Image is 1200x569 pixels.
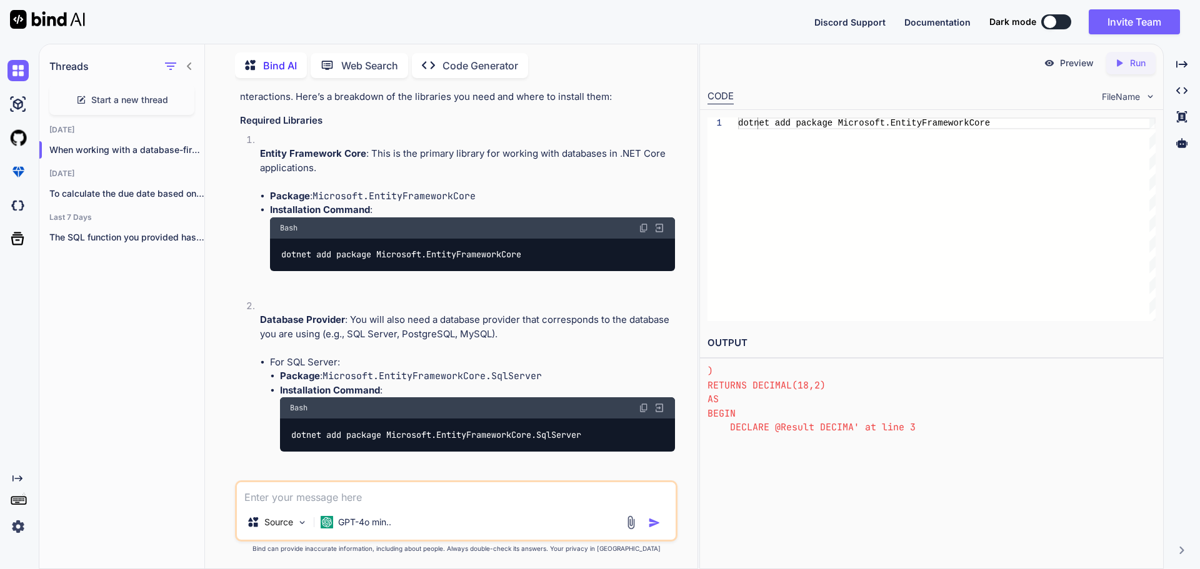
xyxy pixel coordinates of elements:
div: 1 [707,117,722,129]
li: : [270,189,675,204]
img: preview [1044,57,1055,69]
button: Invite Team [1089,9,1180,34]
img: githubLight [7,127,29,149]
li: : [280,383,675,465]
span: FileName [1102,91,1140,103]
code: dotnet add package Microsoft.EntityFrameworkCore [280,248,522,261]
li: For SQL Server: [270,355,675,480]
img: Open in Browser [654,402,665,413]
p: Code Generator [442,58,518,73]
code: dotnet add package Microsoft.EntityFrameworkCore.SqlServer [290,428,582,442]
span: Bash [280,223,297,233]
strong: Package [280,370,320,382]
p: : You will also need a database provider that corresponds to the database you are using (e.g., SQ... [260,313,675,341]
p: To calculate the due date based on payme... [49,187,204,200]
code: Microsoft.EntityFrameworkCore.SqlServer [322,370,542,382]
p: Preview [1060,57,1094,69]
img: ai-studio [7,94,29,115]
pre: Error: Command failed: MYSQL_PWD=p43yxewbpe_43yzxjbaz timeout 7 mysql --table --host=mysql --user... [707,336,1156,435]
p: Bind AI [263,58,297,73]
p: The SQL function you provided has a synt... [49,231,204,244]
code: Microsoft.EntityFrameworkCore [312,190,476,202]
img: chevron down [1145,91,1156,102]
img: darkCloudIdeIcon [7,195,29,216]
h2: OUTPUT [700,329,1163,358]
h2: [DATE] [39,125,204,135]
h2: Last 7 Days [39,212,204,222]
span: Start a new thread [91,94,168,106]
strong: Entity Framework Core [260,147,366,159]
h1: Threads [49,59,89,74]
p: Run [1130,57,1146,69]
span: dotnet add package Microsoft.EntityFrameworkC [738,118,974,128]
div: CODE [707,89,734,104]
img: settings [7,516,29,537]
img: Pick Models [297,517,307,528]
img: attachment [624,515,638,530]
p: When working with a database-first appro... [49,144,204,156]
img: premium [7,161,29,182]
p: : This is the primary library for working with databases in .NET Core applications. [260,147,675,175]
img: chat [7,60,29,81]
li: : [270,203,675,285]
span: Discord Support [814,17,886,27]
p: Web Search [341,58,398,73]
p: GPT-4o min.. [338,516,391,528]
p: Bind can provide inaccurate information, including about people. Always double-check its answers.... [235,544,677,553]
h3: Required Libraries [240,114,675,128]
button: Documentation [904,16,971,29]
li: : [280,369,675,383]
h2: [DATE] [39,169,204,179]
button: Discord Support [814,16,886,29]
span: Documentation [904,17,971,27]
strong: Installation Command [270,204,370,215]
span: Dark mode [989,16,1036,28]
strong: Package [270,190,310,202]
span: ore [974,118,990,128]
img: GPT-4o mini [321,516,333,528]
p: Source [264,516,293,528]
strong: Database Provider [260,314,345,325]
img: Open in Browser [654,222,665,234]
img: Bind AI [10,10,85,29]
img: copy [639,223,649,233]
span: Bash [290,403,307,413]
img: copy [639,403,649,413]
strong: Installation Command [280,384,380,396]
img: icon [648,517,661,529]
